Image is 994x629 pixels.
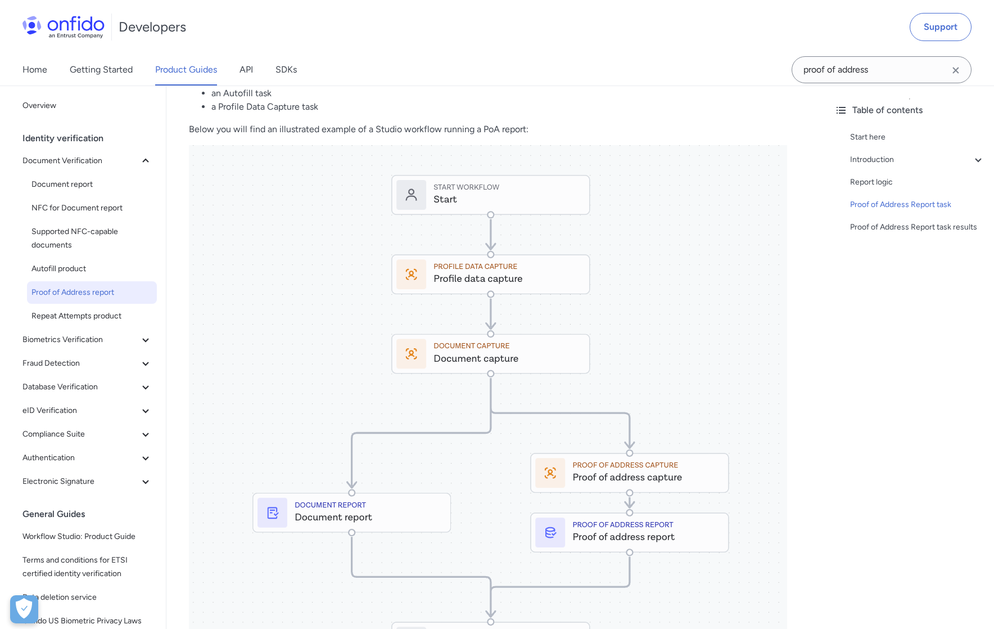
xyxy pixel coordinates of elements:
[10,595,38,623] button: Open Preferences
[18,329,157,351] button: Biometrics Verification
[18,150,157,172] button: Document Verification
[27,305,157,327] a: Repeat Attempts product
[31,201,152,215] span: NFC for Document report
[18,525,157,548] a: Workflow Studio: Product Guide
[22,530,152,543] span: Workflow Studio: Product Guide
[792,56,972,83] input: Onfido search input field
[31,309,152,323] span: Repeat Attempts product
[22,503,161,525] div: General Guides
[27,197,157,219] a: NFC for Document report
[22,554,152,581] span: Terms and conditions for ETSI certified identity verification
[850,131,985,144] a: Start here
[850,221,985,234] a: Proof of Address Report task results
[22,380,139,394] span: Database Verification
[22,475,139,488] span: Electronic Signature
[70,54,133,86] a: Getting Started
[18,586,157,609] a: Data deletion service
[31,178,152,191] span: Document report
[22,357,139,370] span: Fraud Detection
[949,64,963,77] svg: Clear search field button
[27,173,157,196] a: Document report
[850,198,985,212] a: Proof of Address Report task
[18,549,157,585] a: Terms and conditions for ETSI certified identity verification
[27,281,157,304] a: Proof of Address report
[27,221,157,257] a: Supported NFC-capable documents
[27,258,157,280] a: Autofill product
[22,154,139,168] span: Document Verification
[189,123,803,136] p: Below you will find an illustrated example of a Studio workflow running a PoA report:
[850,176,985,189] a: Report logic
[155,54,217,86] a: Product Guides
[31,262,152,276] span: Autofill product
[119,18,186,36] h1: Developers
[22,428,139,441] span: Compliance Suite
[834,104,985,117] div: Table of contents
[211,100,803,114] li: a Profile Data Capture task
[18,399,157,422] button: eID Verification
[22,99,152,113] span: Overview
[18,470,157,493] button: Electronic Signature
[275,54,297,86] a: SDKs
[31,225,152,252] span: Supported NFC-capable documents
[910,13,972,41] a: Support
[18,352,157,375] button: Fraud Detection
[31,286,152,299] span: Proof of Address report
[22,591,152,604] span: Data deletion service
[18,95,157,117] a: Overview
[22,451,139,465] span: Authentication
[18,423,157,446] button: Compliance Suite
[10,595,38,623] div: Cookie Preferences
[22,333,139,347] span: Biometrics Verification
[240,54,253,86] a: API
[22,127,161,150] div: Identity verification
[211,87,803,100] li: an Autofill task
[850,153,985,167] a: Introduction
[22,54,47,86] a: Home
[22,16,105,38] img: Onfido Logo
[18,376,157,398] button: Database Verification
[22,404,139,417] span: eID Verification
[18,447,157,469] button: Authentication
